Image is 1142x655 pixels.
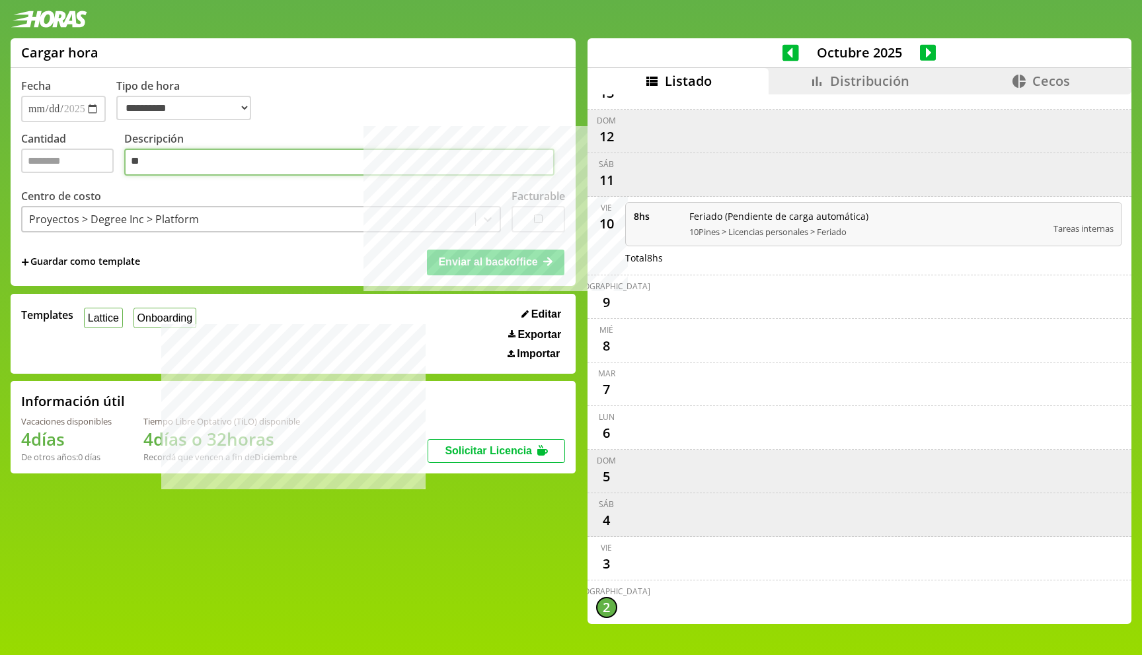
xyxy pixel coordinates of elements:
button: Lattice [84,308,123,328]
label: Tipo de hora [116,79,262,122]
button: Editar [517,308,565,321]
div: Tiempo Libre Optativo (TiLO) disponible [143,415,300,427]
span: Distribución [830,72,909,90]
div: 4 [596,510,617,531]
div: 12 [596,126,617,147]
h1: Cargar hora [21,44,98,61]
div: [DEMOGRAPHIC_DATA] [563,281,650,292]
button: Onboarding [133,308,196,328]
div: mar [598,368,615,379]
label: Centro de costo [21,189,101,203]
span: Exportar [517,329,561,341]
select: Tipo de hora [116,96,251,120]
div: Proyectos > Degree Inc > Platform [29,212,199,226]
input: Cantidad [21,149,114,173]
button: Solicitar Licencia [428,439,565,463]
div: 9 [596,292,617,313]
h1: 4 días o 32 horas [143,427,300,451]
div: 8 [596,335,617,357]
img: logotipo [11,11,87,28]
span: + [21,255,29,269]
div: Recordá que vencen a fin de [143,451,300,463]
span: +Guardar como template [21,255,140,269]
span: 10Pines > Licencias personales > Feriado [689,226,1045,238]
div: scrollable content [588,94,1131,622]
div: vie [601,202,612,213]
label: Facturable [512,189,565,203]
div: dom [597,455,616,466]
div: 2 [596,597,617,618]
h1: 4 días [21,427,112,451]
div: Total 8 hs [625,252,1123,264]
div: lun [599,411,615,423]
button: Enviar al backoffice [427,250,564,275]
h2: Información útil [21,392,125,410]
b: Diciembre [254,451,297,463]
div: dom [597,115,616,126]
span: Tareas internas [1053,223,1114,234]
div: vie [601,542,612,553]
span: Octubre 2025 [799,44,920,61]
div: De otros años: 0 días [21,451,112,463]
div: 3 [596,553,617,574]
div: 7 [596,379,617,400]
span: Templates [21,308,73,322]
span: Listado [665,72,712,90]
label: Cantidad [21,131,124,180]
span: Solicitar Licencia [445,445,532,456]
div: sáb [599,499,614,510]
div: mié [599,324,613,335]
label: Descripción [124,131,565,180]
span: Cecos [1032,72,1070,90]
span: Importar [517,348,560,360]
div: 10 [596,213,617,234]
label: Fecha [21,79,51,93]
div: Vacaciones disponibles [21,415,112,427]
span: 8 hs [634,210,680,223]
div: 11 [596,170,617,191]
div: 5 [596,466,617,487]
span: Feriado (Pendiente de carga automática) [689,210,1045,223]
div: 6 [596,423,617,444]
div: sáb [599,158,614,170]
div: [DEMOGRAPHIC_DATA] [563,586,650,597]
span: Editar [531,308,561,320]
span: Enviar al backoffice [438,256,537,267]
button: Exportar [504,328,565,341]
textarea: Descripción [124,149,554,176]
